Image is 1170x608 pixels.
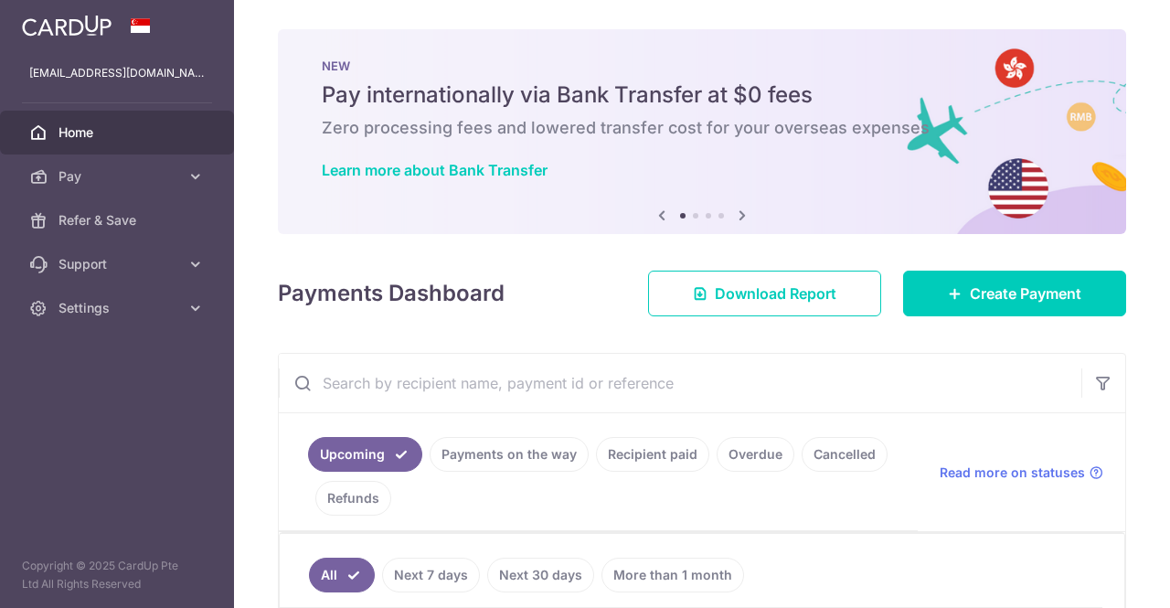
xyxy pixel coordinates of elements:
h4: Payments Dashboard [278,277,505,310]
a: Refunds [315,481,391,516]
span: Refer & Save [58,211,179,229]
a: Overdue [717,437,794,472]
a: Next 30 days [487,558,594,592]
a: Next 7 days [382,558,480,592]
a: Download Report [648,271,881,316]
a: Upcoming [308,437,422,472]
a: Read more on statuses [940,464,1103,482]
img: CardUp [22,15,112,37]
span: Create Payment [970,283,1081,304]
p: [EMAIL_ADDRESS][DOMAIN_NAME] [29,64,205,82]
a: All [309,558,375,592]
h6: Zero processing fees and lowered transfer cost for your overseas expenses [322,117,1082,139]
span: Home [58,123,179,142]
span: Settings [58,299,179,317]
a: More than 1 month [601,558,744,592]
span: Pay [58,167,179,186]
a: Learn more about Bank Transfer [322,161,548,179]
input: Search by recipient name, payment id or reference [279,354,1081,412]
a: Create Payment [903,271,1126,316]
a: Payments on the way [430,437,589,472]
h5: Pay internationally via Bank Transfer at $0 fees [322,80,1082,110]
span: Download Report [715,283,836,304]
p: NEW [322,59,1082,73]
span: Read more on statuses [940,464,1085,482]
a: Recipient paid [596,437,709,472]
img: Bank transfer banner [278,29,1126,234]
span: Support [58,255,179,273]
a: Cancelled [802,437,888,472]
